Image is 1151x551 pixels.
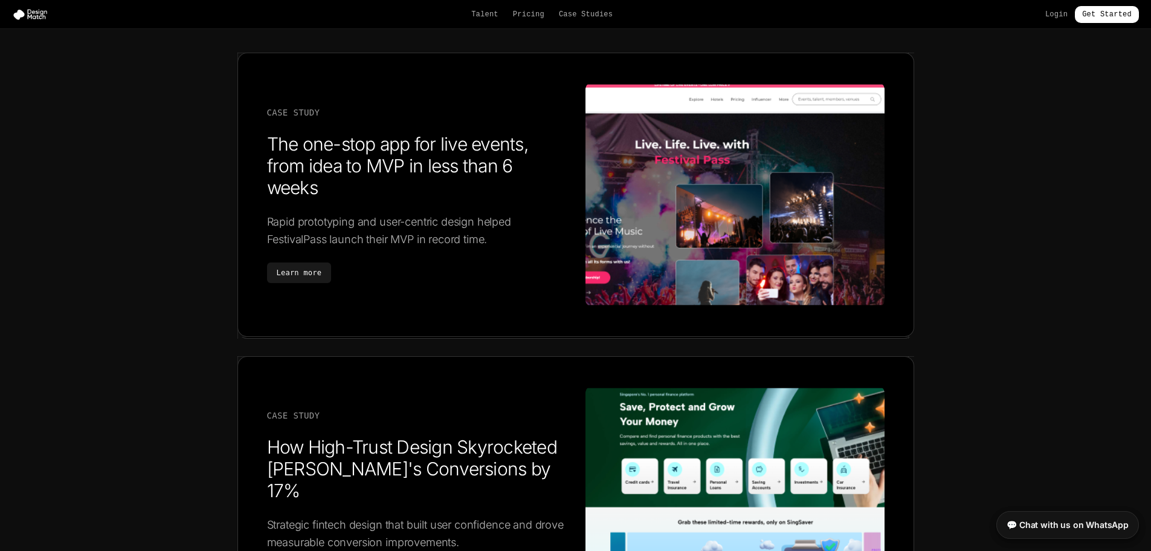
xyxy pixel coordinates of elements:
[267,262,332,283] a: Learn more
[559,10,613,19] a: Case Studies
[267,409,566,422] div: Case Study
[267,106,566,119] div: Case Study
[267,213,566,249] p: Rapid prototyping and user-centric design helped FestivalPass launch their MVP in record time.
[267,436,566,501] h3: How High-Trust Design Skyrocketed [PERSON_NAME]'s Conversions by 17%
[471,10,498,19] a: Talent
[513,10,544,19] a: Pricing
[996,511,1139,539] a: 💬 Chat with us on WhatsApp
[1045,10,1068,19] a: Login
[12,8,53,21] img: Design Match
[1075,6,1139,23] a: Get Started
[267,133,566,198] h3: The one-stop app for live events, from idea to MVP in less than 6 weeks
[585,82,885,307] img: The one-stop app for live events, from idea to MVP in less than 6 weeks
